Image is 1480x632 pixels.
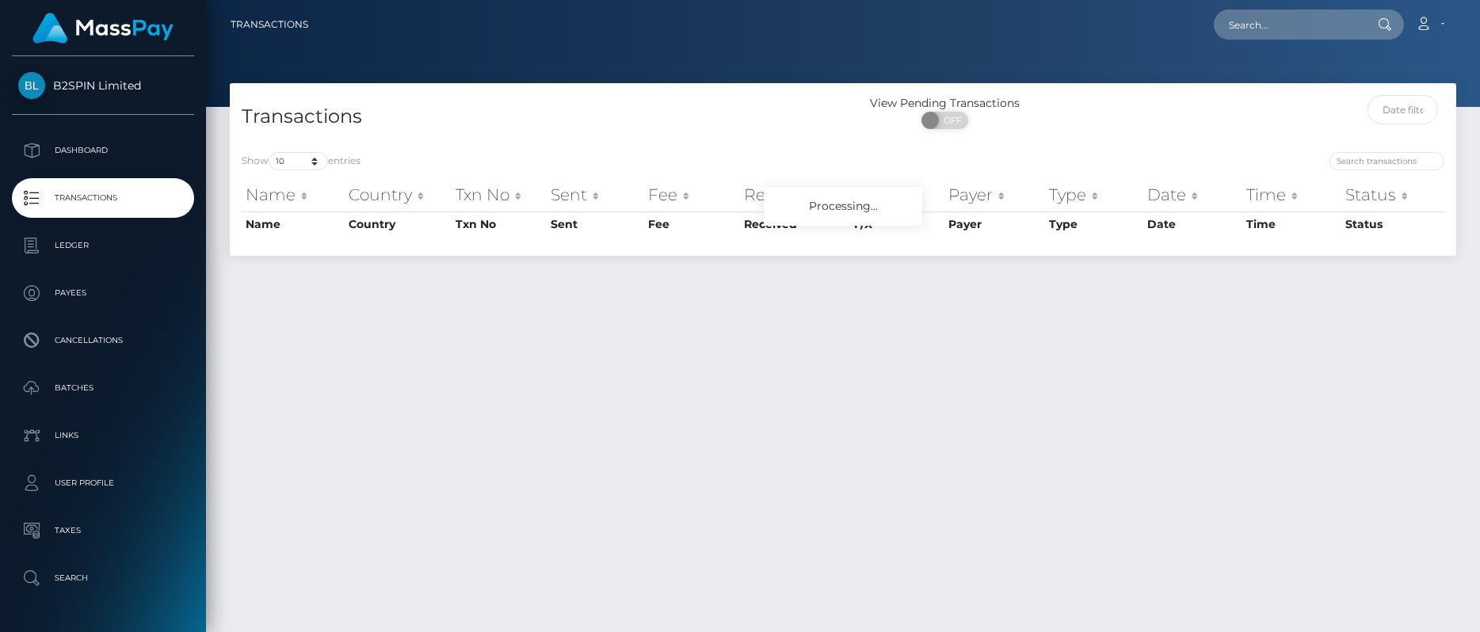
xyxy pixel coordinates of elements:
th: Sent [547,179,645,211]
th: Payer [944,179,1045,211]
a: Taxes [12,511,194,550]
span: B2SPIN Limited [12,78,194,93]
p: User Profile [18,471,188,495]
th: F/X [850,179,944,211]
img: MassPay Logo [32,13,174,44]
th: Status [1341,211,1444,237]
p: Cancellations [18,329,188,352]
a: Ledger [12,226,194,265]
a: Search [12,558,194,598]
p: Batches [18,376,188,400]
input: Search transactions [1329,152,1444,170]
th: Type [1045,211,1143,237]
a: Links [12,416,194,455]
p: Payees [18,281,188,305]
th: Payer [944,211,1045,237]
p: Taxes [18,519,188,543]
p: Search [18,566,188,590]
th: Txn No [452,211,547,237]
th: Name [242,211,345,237]
th: Date [1143,211,1242,237]
span: OFF [930,112,970,129]
a: Transactions [231,8,308,41]
img: B2SPIN Limited [18,72,45,99]
th: Country [345,211,452,237]
th: Fee [644,179,740,211]
input: Date filter [1367,95,1438,124]
th: Sent [547,211,645,237]
th: Time [1242,211,1341,237]
div: View Pending Transactions [843,95,1047,112]
p: Ledger [18,234,188,257]
th: Time [1242,179,1341,211]
th: Received [740,179,850,211]
th: Status [1341,179,1444,211]
a: Payees [12,273,194,313]
a: User Profile [12,463,194,503]
th: Received [740,211,850,237]
h4: Transactions [242,103,831,131]
th: Type [1045,179,1143,211]
th: Date [1143,179,1242,211]
a: Dashboard [12,131,194,170]
p: Transactions [18,186,188,210]
th: Name [242,179,345,211]
label: Show entries [242,152,360,170]
th: Country [345,179,452,211]
a: Batches [12,368,194,408]
a: Transactions [12,178,194,218]
th: Fee [644,211,740,237]
th: Txn No [452,179,547,211]
select: Showentries [269,152,328,170]
a: Cancellations [12,321,194,360]
p: Links [18,424,188,447]
input: Search... [1214,10,1363,40]
p: Dashboard [18,139,188,162]
div: Processing... [764,187,922,226]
